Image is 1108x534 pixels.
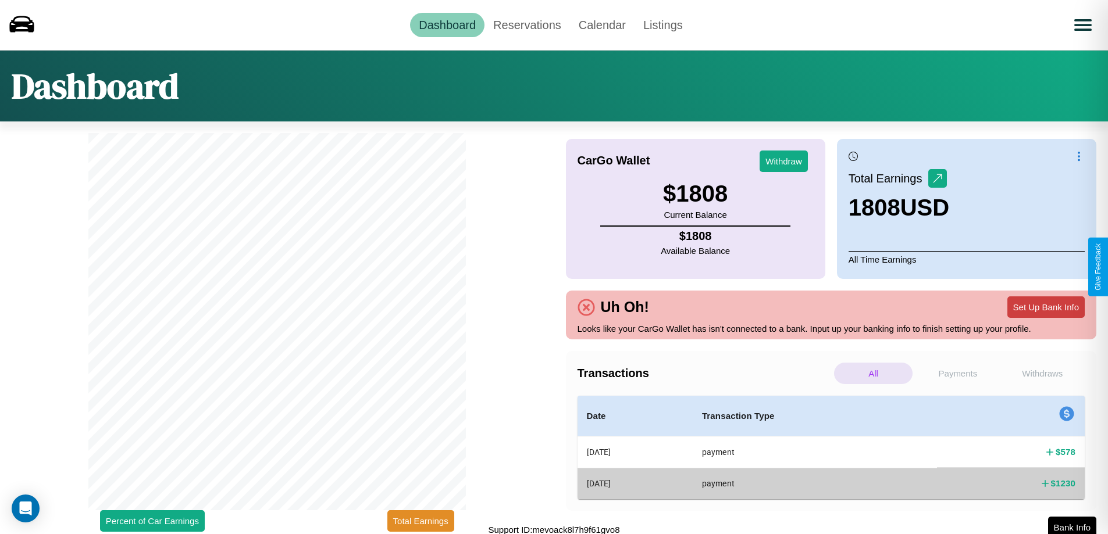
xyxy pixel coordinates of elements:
[849,251,1085,267] p: All Time Earnings
[1003,363,1082,384] p: Withdraws
[661,243,730,259] p: Available Balance
[834,363,913,384] p: All
[1094,243,1102,291] div: Give Feedback
[661,230,730,243] h4: $ 1808
[760,150,808,172] button: Withdraw
[387,510,454,532] button: Total Earnings
[918,363,997,384] p: Payments
[1007,296,1085,318] button: Set Up Bank Info
[587,409,683,423] h4: Date
[578,321,1085,336] p: Looks like your CarGo Wallet has isn't connected to a bank. Input up your banking info to finish ...
[595,299,655,316] h4: Uh Oh!
[849,195,949,221] h3: 1808 USD
[410,13,484,37] a: Dashboard
[635,13,692,37] a: Listings
[663,181,728,207] h3: $ 1808
[484,13,570,37] a: Reservations
[578,436,693,468] th: [DATE]
[693,436,938,468] th: payment
[1051,477,1075,489] h4: $ 1230
[100,510,205,532] button: Percent of Car Earnings
[849,168,928,189] p: Total Earnings
[578,396,1085,499] table: simple table
[578,367,831,380] h4: Transactions
[1067,9,1099,41] button: Open menu
[12,494,40,522] div: Open Intercom Messenger
[1056,446,1075,458] h4: $ 578
[702,409,928,423] h4: Transaction Type
[578,468,693,499] th: [DATE]
[570,13,635,37] a: Calendar
[693,468,938,499] th: payment
[663,207,728,223] p: Current Balance
[578,154,650,167] h4: CarGo Wallet
[12,62,179,110] h1: Dashboard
